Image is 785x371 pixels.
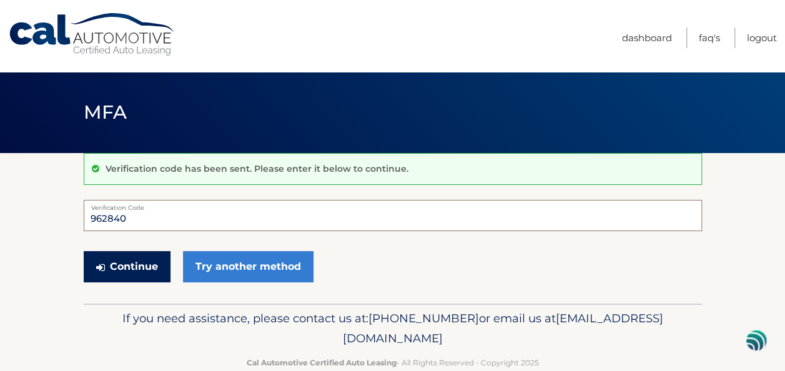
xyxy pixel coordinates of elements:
a: Try another method [183,251,314,282]
button: Continue [84,251,170,282]
p: Verification code has been sent. Please enter it below to continue. [106,163,408,174]
a: FAQ's [699,27,720,48]
strong: Cal Automotive Certified Auto Leasing [247,358,397,367]
span: [PHONE_NUMBER] [368,311,479,325]
span: MFA [84,101,127,124]
a: Cal Automotive [8,12,177,57]
img: svg+xml;base64,PHN2ZyB3aWR0aD0iNDgiIGhlaWdodD0iNDgiIHZpZXdCb3g9IjAgMCA0OCA0OCIgZmlsbD0ibm9uZSIgeG... [746,329,767,352]
a: Dashboard [622,27,672,48]
label: Verification Code [84,200,702,210]
a: Logout [747,27,777,48]
p: If you need assistance, please contact us at: or email us at [92,309,694,349]
p: - All Rights Reserved - Copyright 2025 [92,356,694,369]
span: [EMAIL_ADDRESS][DOMAIN_NAME] [343,311,663,345]
input: Verification Code [84,200,702,231]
